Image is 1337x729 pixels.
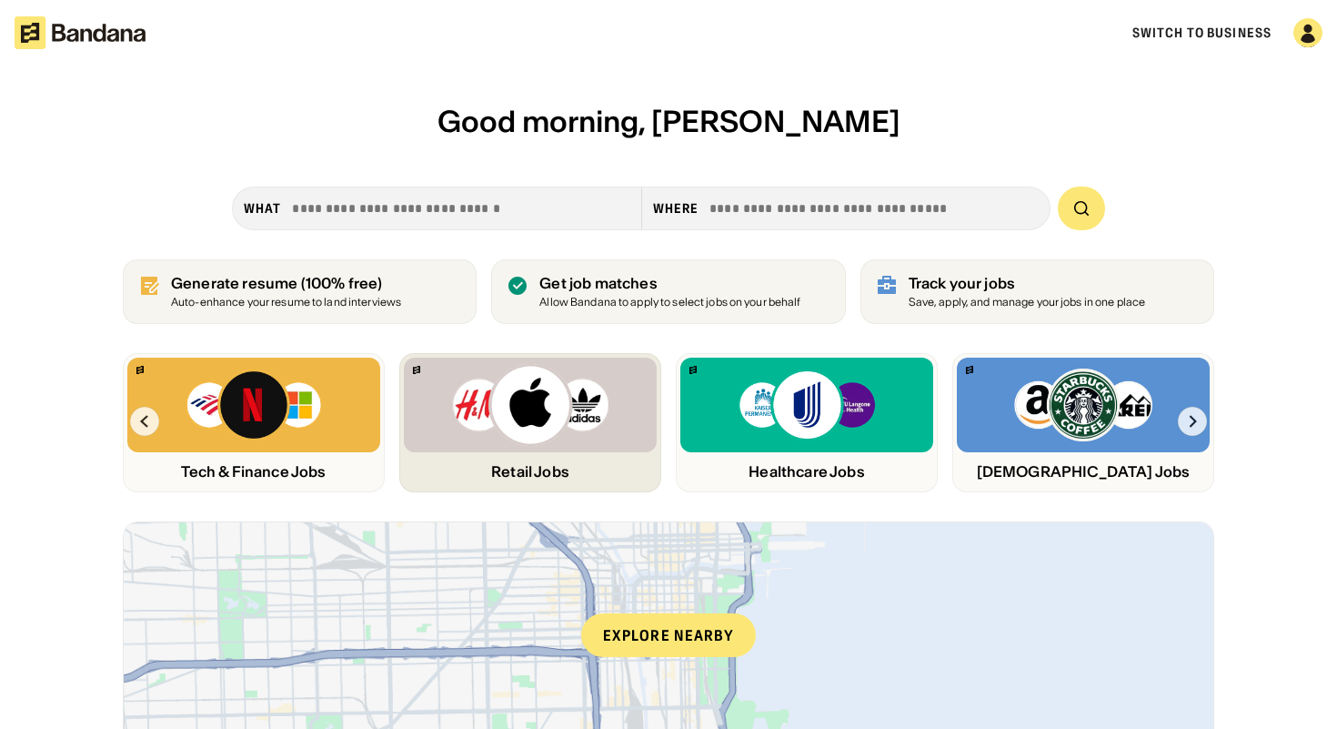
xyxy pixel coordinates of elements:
div: Where [653,200,699,217]
img: Left Arrow [130,407,159,436]
div: Get job matches [539,275,800,292]
img: Right Arrow [1178,407,1207,436]
a: Track your jobs Save, apply, and manage your jobs in one place [860,259,1214,324]
div: Generate resume [171,275,401,292]
a: Bandana logoKaiser, United, NYU logosHealthcare Jobs [676,353,938,492]
div: Retail Jobs [404,463,657,481]
div: Save, apply, and manage your jobs in one place [909,297,1146,309]
img: H&M, Apple, Adidas logos [451,363,609,447]
span: Good morning, [PERSON_NAME] [437,103,900,140]
div: Explore nearby [581,613,756,657]
div: Tech & Finance Jobs [127,463,380,481]
a: Generate resume (100% free)Auto-enhance your resume to land interviews [123,259,477,324]
a: Switch to Business [1132,25,1272,41]
span: (100% free) [301,274,383,292]
a: Bandana logoAmazon, Starbucks, REI logos[DEMOGRAPHIC_DATA] Jobs [952,353,1214,492]
img: Bank of America, Netflix, Microsoft logos [186,369,323,441]
img: Bandana logo [413,366,420,374]
div: Track your jobs [909,275,1146,292]
div: [DEMOGRAPHIC_DATA] Jobs [957,463,1210,481]
div: Allow Bandana to apply to select jobs on your behalf [539,297,800,309]
img: Bandana logo [136,366,144,374]
a: Bandana logoBank of America, Netflix, Microsoft logosTech & Finance Jobs [123,353,385,492]
div: what [244,200,281,217]
img: Amazon, Starbucks, REI logos [1014,369,1152,441]
div: Healthcare Jobs [680,463,933,481]
a: Bandana logoH&M, Apple, Adidas logosRetail Jobs [399,353,661,492]
img: Bandana logo [966,366,973,374]
a: Get job matches Allow Bandana to apply to select jobs on your behalf [491,259,845,324]
img: Bandana logo [689,366,697,374]
img: Bandana logotype [15,16,146,49]
div: Auto-enhance your resume to land interviews [171,297,401,309]
img: Kaiser, United, NYU logos [738,369,876,441]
